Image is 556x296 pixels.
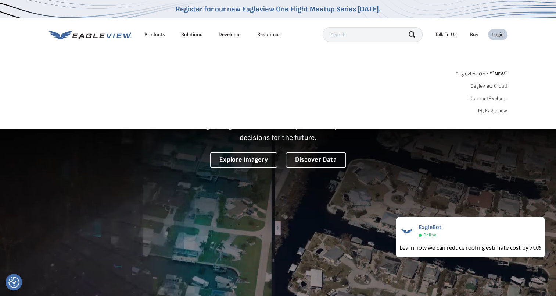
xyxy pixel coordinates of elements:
input: Search [323,27,423,42]
div: Resources [257,31,281,38]
a: MyEagleview [478,108,507,114]
a: Explore Imagery [210,152,277,168]
a: Discover Data [286,152,346,168]
img: EagleBot [399,224,414,239]
div: Learn how we can reduce roofing estimate cost by 70% [399,243,541,252]
a: ConnectExplorer [469,95,507,102]
a: Developer [219,31,241,38]
span: NEW [492,71,507,77]
span: Online [423,232,436,238]
div: Talk To Us [435,31,457,38]
div: Login [492,31,504,38]
img: Revisit consent button [8,277,19,288]
a: Eagleview Cloud [470,83,507,89]
button: Consent Preferences [8,277,19,288]
span: EagleBot [419,224,442,231]
a: Register for our new Eagleview One Flight Meetup Series [DATE]. [176,5,381,14]
a: Buy [470,31,478,38]
div: Products [144,31,165,38]
div: Solutions [181,31,202,38]
a: Eagleview One™*NEW* [455,68,507,77]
